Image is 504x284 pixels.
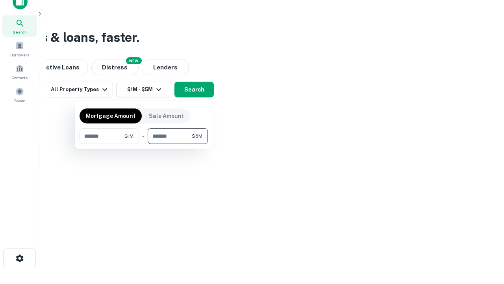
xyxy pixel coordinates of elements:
[124,133,133,140] span: $1M
[192,133,202,140] span: $5M
[142,128,145,144] div: -
[149,112,184,120] p: Sale Amount
[465,221,504,259] iframe: Chat Widget
[86,112,135,120] p: Mortgage Amount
